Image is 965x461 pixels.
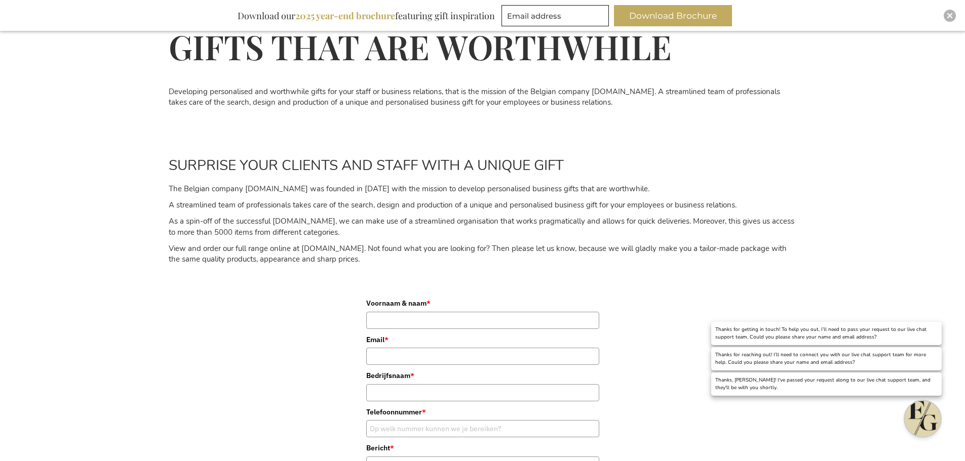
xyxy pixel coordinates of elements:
span: GIFTS THAT ARE WORTHWHILE [169,25,672,68]
span: Developing personalised and worthwhile gifts for your staff or business relations, that is the mi... [169,87,780,107]
label: Bericht [366,442,599,453]
form: marketing offers and promotions [501,5,612,29]
span: SURPRISE YOUR CLIENTS AND STAFF WITH A UNIQUE GIFT [169,156,564,175]
span: As a spin-off of the successful [DOMAIN_NAME], we can make use of a streamlined organisation that... [169,216,794,237]
div: Download our featuring gift inspiration [233,5,499,26]
div: Close [944,10,956,22]
b: 2025 year-end brochure [295,10,395,22]
label: Bedrijfsnaam [366,370,599,381]
label: Telefoonnummer [366,406,599,417]
label: Email [366,334,599,345]
span: View and order our full range online at [DOMAIN_NAME]. Not found what you are looking for? Then p... [169,243,787,264]
button: Download Brochure [614,5,732,26]
label: Voornaam & naam [366,298,599,309]
input: Email address [501,5,609,26]
img: Close [947,13,953,19]
span: A streamlined team of professionals takes care of the search, design and production of a unique a... [169,200,737,210]
input: Op welk nummer kunnen we je bereiken? [366,420,599,437]
span: The Belgian company [DOMAIN_NAME] was founded in [DATE] with the mission to develop personalised ... [169,184,649,194]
